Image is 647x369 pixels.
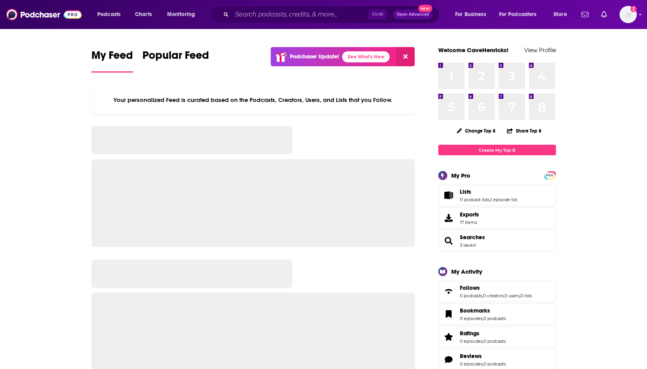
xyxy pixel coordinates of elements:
span: Logged in as CaveHenricks [620,6,637,23]
a: Searches [460,234,485,241]
button: Share Top 8 [507,123,542,138]
a: PRO [545,172,555,178]
button: open menu [494,8,548,21]
span: , [482,293,483,298]
span: Exports [460,211,479,218]
a: Reviews [460,353,506,360]
a: Follows [441,286,457,297]
svg: Add a profile image [631,6,637,12]
span: Podcasts [97,9,120,20]
span: 17 items [460,220,479,225]
button: open menu [450,8,496,21]
a: 0 podcasts [460,293,482,298]
span: Popular Feed [142,49,209,67]
span: Lists [460,188,471,195]
span: For Business [455,9,486,20]
a: Reviews [441,354,457,365]
div: My Activity [451,268,482,275]
a: 1 episode list [490,197,517,202]
a: 0 users [505,293,519,298]
a: 0 creators [483,293,504,298]
a: Ratings [460,330,506,337]
a: My Feed [91,49,133,73]
a: Ratings [441,331,457,342]
span: , [504,293,505,298]
button: Open AdvancedNew [393,10,433,19]
a: Bookmarks [441,309,457,320]
span: Ratings [438,326,556,347]
a: Charts [130,8,157,21]
span: Monitoring [167,9,195,20]
a: 0 episodes [460,316,483,321]
span: Searches [438,230,556,251]
span: More [554,9,567,20]
span: Ratings [460,330,479,337]
a: Searches [441,235,457,246]
a: Lists [460,188,517,195]
span: , [490,197,490,202]
a: See What's New [342,51,390,62]
span: For Podcasters [499,9,537,20]
span: My Feed [91,49,133,67]
a: Follows [460,284,532,291]
span: Follows [438,281,556,302]
button: open menu [162,8,205,21]
span: Charts [135,9,152,20]
a: 0 episodes [460,338,483,344]
a: Lists [441,190,457,201]
input: Search podcasts, credits, & more... [232,8,368,21]
span: Lists [438,185,556,206]
button: open menu [548,8,577,21]
a: Show notifications dropdown [578,8,592,21]
span: Open Advanced [397,13,429,16]
a: Popular Feed [142,49,209,73]
a: 0 episodes [460,361,483,367]
button: open menu [92,8,131,21]
a: 0 podcasts [483,361,506,367]
span: Bookmarks [438,304,556,325]
div: My Pro [451,172,470,179]
span: Exports [441,213,457,224]
a: View Profile [524,46,556,54]
p: Podchaser Update! [290,53,339,60]
a: 0 podcasts [483,316,506,321]
button: Show profile menu [620,6,637,23]
a: Welcome CaveHenricks! [438,46,508,54]
a: Bookmarks [460,307,506,314]
a: Exports [438,207,556,229]
img: User Profile [620,6,637,23]
span: Reviews [460,353,482,360]
div: Your personalized Feed is curated based on the Podcasts, Creators, Users, and Lists that you Follow. [91,87,415,113]
a: Create My Top 8 [438,145,556,155]
a: Show notifications dropdown [598,8,610,21]
img: Podchaser - Follow, Share and Rate Podcasts [6,7,82,22]
span: Follows [460,284,480,291]
div: Search podcasts, credits, & more... [218,5,447,24]
button: Change Top 8 [452,126,501,136]
span: Bookmarks [460,307,490,314]
a: 3 saved [460,242,476,248]
span: Ctrl K [368,9,387,20]
a: 0 podcasts [483,338,506,344]
span: PRO [545,173,555,178]
a: 0 lists [520,293,532,298]
span: New [418,5,432,12]
a: 11 podcast lists [460,197,490,202]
